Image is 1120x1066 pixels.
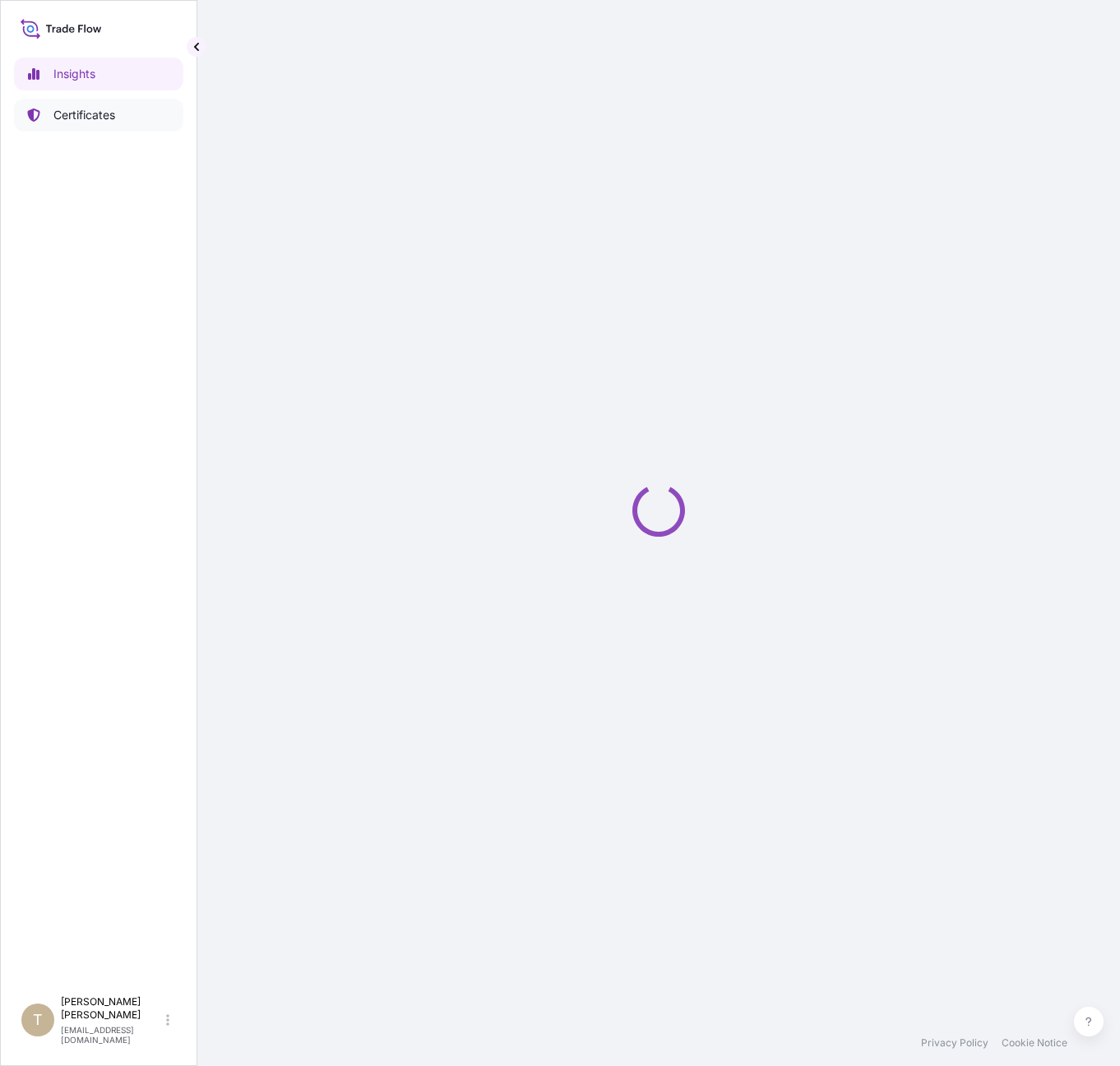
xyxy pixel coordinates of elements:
a: Certificates [14,99,183,132]
p: Certificates [53,107,115,123]
a: Cookie Notice [1002,1036,1067,1050]
a: Insights [14,58,183,90]
span: T [33,1012,43,1028]
p: Insights [53,66,95,82]
p: [EMAIL_ADDRESS][DOMAIN_NAME] [61,1025,163,1045]
a: Privacy Policy [921,1036,988,1050]
p: [PERSON_NAME] [PERSON_NAME] [61,995,163,1022]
